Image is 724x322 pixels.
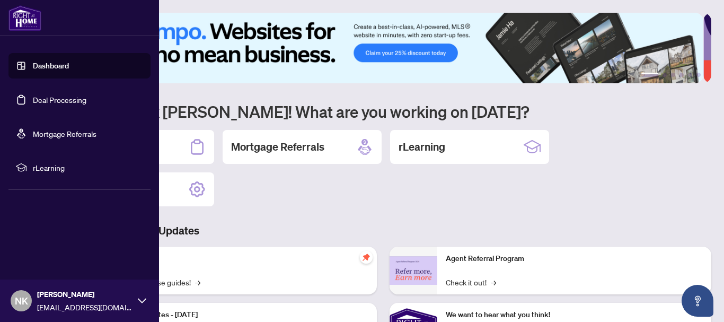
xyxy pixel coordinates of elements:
[15,293,28,308] span: NK
[111,253,368,265] p: Self-Help
[37,301,133,313] span: [EMAIL_ADDRESS][DOMAIN_NAME]
[696,73,701,77] button: 6
[446,309,703,321] p: We want to hear what you think!
[55,101,711,121] h1: Welcome back [PERSON_NAME]! What are you working on [DATE]?
[390,256,437,285] img: Agent Referral Program
[111,309,368,321] p: Platform Updates - [DATE]
[688,73,692,77] button: 5
[33,129,96,138] a: Mortgage Referrals
[399,140,445,154] h2: rLearning
[55,223,711,238] h3: Brokerage & Industry Updates
[671,73,675,77] button: 3
[195,276,200,288] span: →
[491,276,496,288] span: →
[231,140,324,154] h2: Mortgage Referrals
[33,61,69,71] a: Dashboard
[446,276,496,288] a: Check it out!→
[360,251,373,264] span: pushpin
[55,13,703,83] img: Slide 0
[37,289,133,300] span: [PERSON_NAME]
[641,73,658,77] button: 1
[446,253,703,265] p: Agent Referral Program
[8,5,41,31] img: logo
[679,73,684,77] button: 4
[33,162,143,173] span: rLearning
[33,95,86,105] a: Deal Processing
[663,73,667,77] button: 2
[682,285,713,317] button: Open asap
